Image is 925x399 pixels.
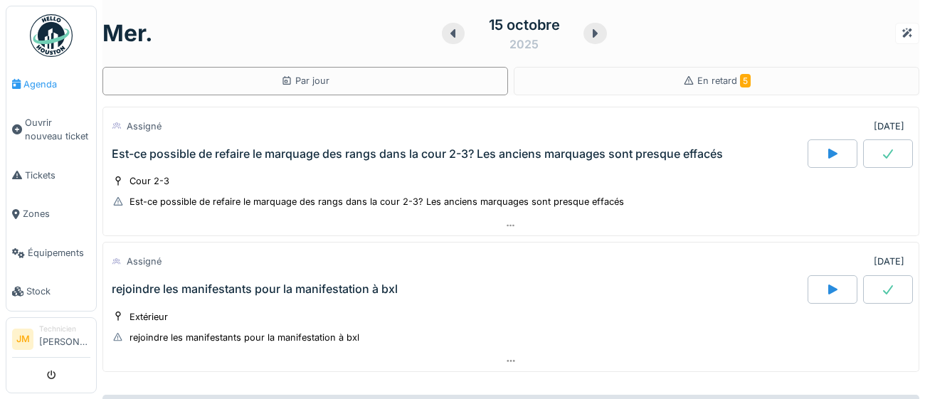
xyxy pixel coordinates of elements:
[23,207,90,220] span: Zones
[39,324,90,334] div: Technicien
[129,195,624,208] div: Est-ce possible de refaire le marquage des rangs dans la cour 2-3? Les anciens marquages sont pre...
[6,195,96,234] a: Zones
[129,174,169,188] div: Cour 2-3
[23,78,90,91] span: Agenda
[281,74,329,87] div: Par jour
[874,255,904,268] div: [DATE]
[6,65,96,104] a: Agenda
[740,74,751,87] span: 5
[874,119,904,133] div: [DATE]
[25,169,90,182] span: Tickets
[39,324,90,354] li: [PERSON_NAME]
[25,116,90,143] span: Ouvrir nouveau ticket
[129,310,168,324] div: Extérieur
[28,246,90,260] span: Équipements
[509,36,539,53] div: 2025
[697,75,751,86] span: En retard
[6,272,96,312] a: Stock
[129,331,359,344] div: rejoindre les manifestants pour la manifestation à bxl
[12,329,33,350] li: JM
[102,20,153,47] h1: mer.
[127,119,162,133] div: Assigné
[30,14,73,57] img: Badge_color-CXgf-gQk.svg
[6,156,96,195] a: Tickets
[12,324,90,358] a: JM Technicien[PERSON_NAME]
[127,255,162,268] div: Assigné
[112,282,398,296] div: rejoindre les manifestants pour la manifestation à bxl
[6,233,96,272] a: Équipements
[112,147,723,161] div: Est-ce possible de refaire le marquage des rangs dans la cour 2-3? Les anciens marquages sont pre...
[489,14,560,36] div: 15 octobre
[26,284,90,298] span: Stock
[6,104,96,156] a: Ouvrir nouveau ticket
